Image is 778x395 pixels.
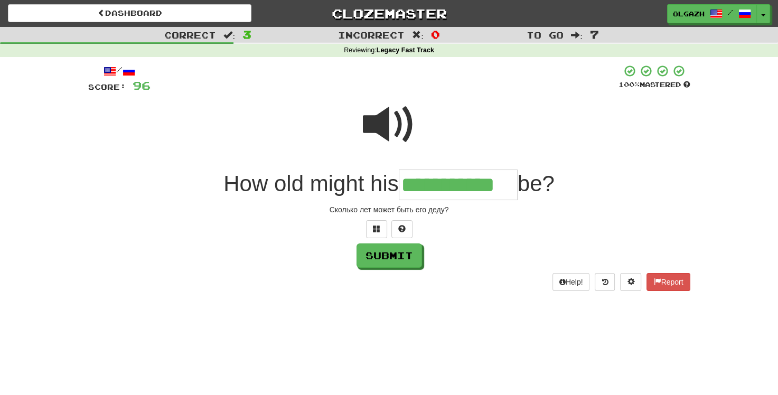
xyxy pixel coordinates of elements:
span: Correct [164,30,216,40]
span: Score: [88,82,126,91]
button: Submit [357,243,422,268]
span: : [571,31,583,40]
div: Сколько лет может быть его деду? [88,204,690,215]
div: Mastered [618,80,690,90]
strong: Legacy Fast Track [377,46,434,54]
span: How old might his [223,171,398,196]
span: 3 [242,28,251,41]
span: 7 [590,28,599,41]
button: Report [646,273,690,291]
span: : [223,31,235,40]
span: To go [527,30,564,40]
span: : [412,31,424,40]
span: Incorrect [338,30,405,40]
button: Round history (alt+y) [595,273,615,291]
span: 96 [133,79,151,92]
span: / [728,8,733,16]
span: be? [518,171,555,196]
button: Single letter hint - you only get 1 per sentence and score half the points! alt+h [391,220,413,238]
a: Dashboard [8,4,251,22]
span: 100 % [618,80,640,89]
a: Clozemaster [267,4,511,23]
div: / [88,64,151,78]
span: 0 [431,28,440,41]
button: Switch sentence to multiple choice alt+p [366,220,387,238]
span: OlgaZh [673,9,705,18]
a: OlgaZh / [667,4,757,23]
button: Help! [552,273,590,291]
